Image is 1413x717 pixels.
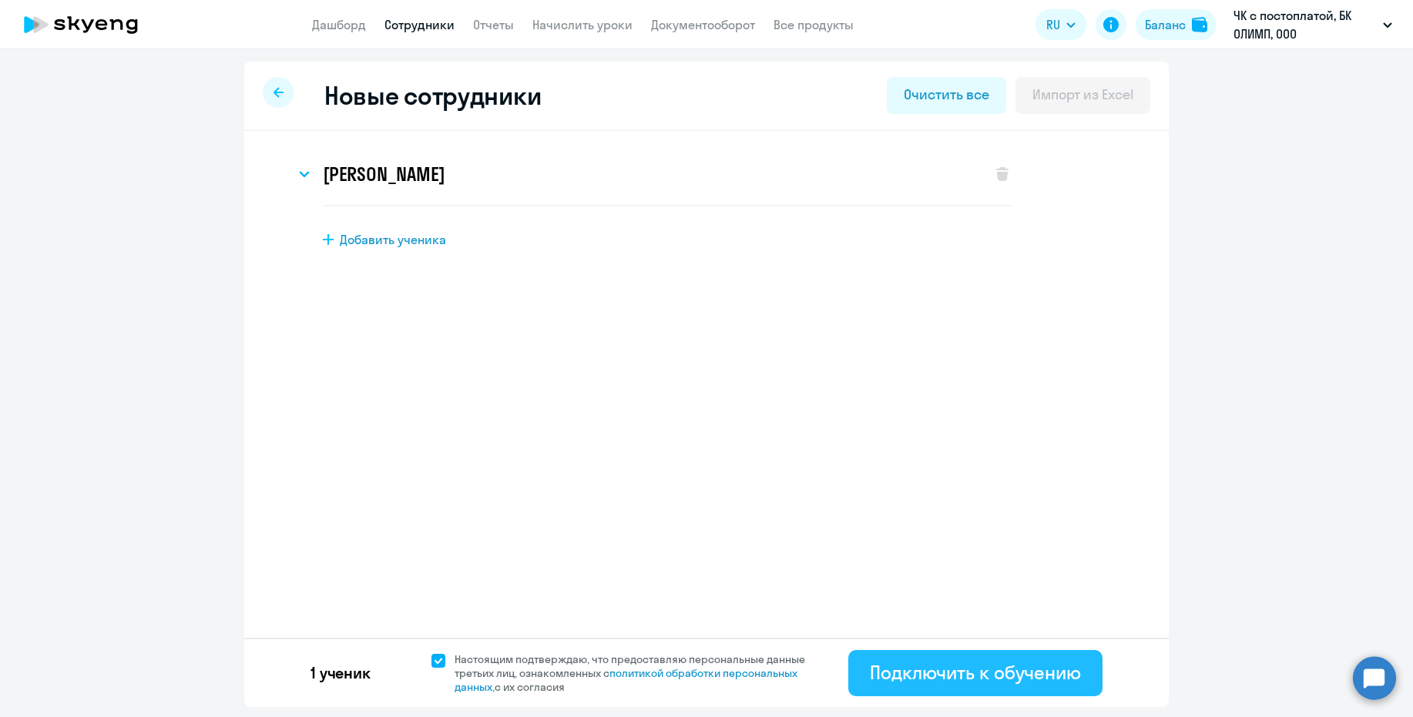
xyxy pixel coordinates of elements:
span: Настоящим подтверждаю, что предоставляю персональные данные третьих лиц, ознакомленных с с их сог... [455,652,824,694]
span: Добавить ученика [340,231,446,248]
button: Подключить к обучению [848,650,1103,696]
h3: [PERSON_NAME] [323,162,445,186]
a: Отчеты [473,17,514,32]
a: Документооборот [651,17,755,32]
div: Импорт из Excel [1032,85,1133,105]
div: Очистить все [904,85,988,105]
button: Балансbalance [1136,9,1217,40]
a: Дашборд [312,17,366,32]
button: Очистить все [887,77,1005,114]
a: политикой обработки персональных данных, [455,666,797,694]
div: Баланс [1145,15,1186,34]
a: Сотрудники [384,17,455,32]
h2: Новые сотрудники [324,80,541,111]
p: ЧК с постоплатой, БК ОЛИМП, ООО [1233,6,1377,43]
a: Все продукты [774,17,854,32]
button: Импорт из Excel [1015,77,1150,114]
img: balance [1192,17,1207,32]
span: RU [1046,15,1060,34]
div: Подключить к обучению [870,660,1081,685]
button: ЧК с постоплатой, БК ОЛИМП, ООО [1226,6,1400,43]
p: 1 ученик [310,662,371,684]
button: RU [1035,9,1086,40]
a: Начислить уроки [532,17,633,32]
